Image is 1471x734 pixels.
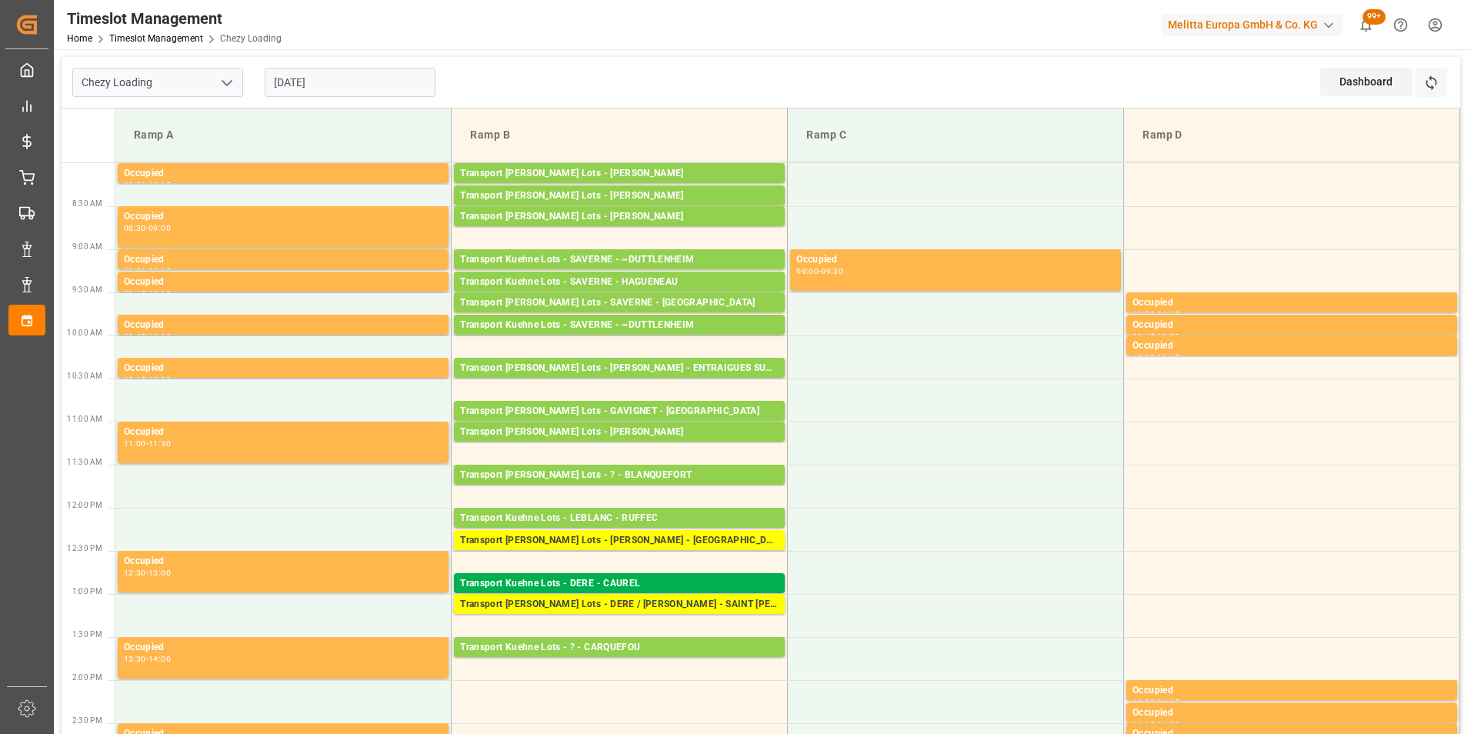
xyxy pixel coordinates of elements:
div: 09:30 [821,268,843,275]
div: 09:00 [148,225,171,232]
div: Occupied [124,640,442,656]
div: Transport [PERSON_NAME] Lots - [PERSON_NAME] [460,189,779,204]
div: Transport Kuehne Lots - DERE - CAUREL [460,576,779,592]
div: 13:00 [148,569,171,576]
div: Transport [PERSON_NAME] Lots - GAVIGNET - [GEOGRAPHIC_DATA] [460,404,779,419]
div: 11:00 [124,440,146,447]
div: Pallets: 2,TU: 80,City: ~[GEOGRAPHIC_DATA],Arrival: [DATE] 00:00:00 [460,333,779,346]
div: 08:30 [124,225,146,232]
div: Transport [PERSON_NAME] Lots - [PERSON_NAME] - ENTRAIGUES SUR LA SORGUE [460,361,779,376]
div: Pallets: ,TU: 165,City: [GEOGRAPHIC_DATA],Arrival: [DATE] 00:00:00 [460,225,779,238]
div: Pallets: 7,TU: 554,City: [GEOGRAPHIC_DATA],Arrival: [DATE] 00:00:00 [460,419,779,432]
div: Pallets: ,TU: 432,City: [GEOGRAPHIC_DATA][PERSON_NAME],Arrival: [DATE] 00:00:00 [460,612,779,626]
span: 9:30 AM [72,285,102,294]
div: - [1155,354,1157,361]
span: 2:00 PM [72,673,102,682]
span: 1:30 PM [72,630,102,639]
div: 09:30 [148,290,171,297]
span: 10:00 AM [67,329,102,337]
div: 14:15 [1132,721,1155,728]
div: Transport [PERSON_NAME] Lots - DERE / [PERSON_NAME] - SAINT [PERSON_NAME] DU CRAU [460,597,779,612]
div: Ramp C [800,121,1111,149]
div: 09:00 [796,268,819,275]
div: - [146,440,148,447]
div: Pallets: ,TU: 238,City: ENTRAIGUES SUR LA SORGUE,Arrival: [DATE] 00:00:00 [460,376,779,389]
div: 08:15 [148,182,171,189]
div: 09:15 [124,290,146,297]
input: DD-MM-YYYY [265,68,435,97]
button: Help Center [1383,8,1418,42]
span: 12:00 PM [67,501,102,509]
div: 14:15 [1157,699,1179,706]
div: - [146,656,148,662]
div: Transport Kuehne Lots - LEBLANC - RUFFEC [460,511,779,526]
div: - [146,569,148,576]
div: 10:00 [1132,354,1155,361]
div: - [146,225,148,232]
div: Pallets: 20,TU: ,City: [GEOGRAPHIC_DATA],Arrival: [DATE] 00:00:00 [460,182,779,195]
div: Transport [PERSON_NAME] Lots - [PERSON_NAME] [460,425,779,440]
div: Pallets: 23,TU: 117,City: [GEOGRAPHIC_DATA],Arrival: [DATE] 00:00:00 [460,592,779,605]
div: Occupied [124,166,442,182]
div: - [146,268,148,275]
div: Transport [PERSON_NAME] Lots - [PERSON_NAME] [460,166,779,182]
div: 08:00 [124,182,146,189]
div: 14:00 [1132,699,1155,706]
div: Pallets: ,TU: 44,City: ~[GEOGRAPHIC_DATA],Arrival: [DATE] 00:00:00 [460,268,779,281]
div: Transport Kuehne Lots - SAVERNE - ~DUTTLENHEIM [460,318,779,333]
div: Occupied [124,275,442,290]
div: 10:00 [148,333,171,340]
div: 10:30 [148,376,171,383]
div: Occupied [124,252,442,268]
div: Transport Kuehne Lots - SAVERNE - ~DUTTLENHEIM [460,252,779,268]
div: Occupied [1132,706,1451,721]
div: Occupied [796,252,1115,268]
div: Occupied [124,425,442,440]
div: 10:15 [124,376,146,383]
div: Occupied [1132,683,1451,699]
a: Timeslot Management [109,33,203,44]
div: Occupied [1132,318,1451,333]
div: - [1155,721,1157,728]
span: 11:30 AM [67,458,102,466]
div: Transport [PERSON_NAME] Lots - ? - BLANQUEFORT [460,468,779,483]
input: Type to search/select [72,68,243,97]
span: 99+ [1363,9,1386,25]
div: Transport Kuehne Lots - ? - CARQUEFOU [460,640,779,656]
div: Ramp B [464,121,775,149]
div: - [146,333,148,340]
div: Pallets: 5,TU: 194,City: [GEOGRAPHIC_DATA],Arrival: [DATE] 00:00:00 [460,483,779,496]
div: Pallets: 1,TU: ,City: CARQUEFOU,Arrival: [DATE] 00:00:00 [460,656,779,669]
div: - [146,290,148,297]
div: Pallets: ,TU: 381,City: [GEOGRAPHIC_DATA],Arrival: [DATE] 00:00:00 [460,549,779,562]
div: 09:30 [1132,311,1155,318]
div: Pallets: ,TU: 28,City: [GEOGRAPHIC_DATA],Arrival: [DATE] 00:00:00 [460,311,779,324]
div: 14:30 [1157,721,1179,728]
div: Ramp A [128,121,439,149]
div: - [146,182,148,189]
div: Transport [PERSON_NAME] Lots - SAVERNE - [GEOGRAPHIC_DATA] [460,295,779,311]
div: Transport [PERSON_NAME] Lots - [PERSON_NAME] - [GEOGRAPHIC_DATA] [460,533,779,549]
span: 8:30 AM [72,199,102,208]
div: Ramp D [1136,121,1447,149]
div: Transport Kuehne Lots - SAVERNE - HAGUENEAU [460,275,779,290]
div: Melitta Europa GmbH & Co. KG [1162,14,1343,36]
div: 11:30 [148,440,171,447]
span: 2:30 PM [72,716,102,725]
div: Occupied [1132,295,1451,311]
div: 09:45 [1132,333,1155,340]
button: show 100 new notifications [1349,8,1383,42]
div: Occupied [124,318,442,333]
span: 1:00 PM [72,587,102,596]
span: 10:30 AM [67,372,102,380]
div: Occupied [124,361,442,376]
div: - [1155,311,1157,318]
div: Pallets: ,TU: 224,City: [GEOGRAPHIC_DATA],Arrival: [DATE] 00:00:00 [460,440,779,453]
div: Transport [PERSON_NAME] Lots - [PERSON_NAME] [460,209,779,225]
div: 10:15 [1157,354,1179,361]
div: Pallets: 1,TU: 742,City: [GEOGRAPHIC_DATA],Arrival: [DATE] 00:00:00 [460,526,779,539]
div: Occupied [124,209,442,225]
button: open menu [215,71,238,95]
div: 09:15 [148,268,171,275]
div: - [1155,699,1157,706]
